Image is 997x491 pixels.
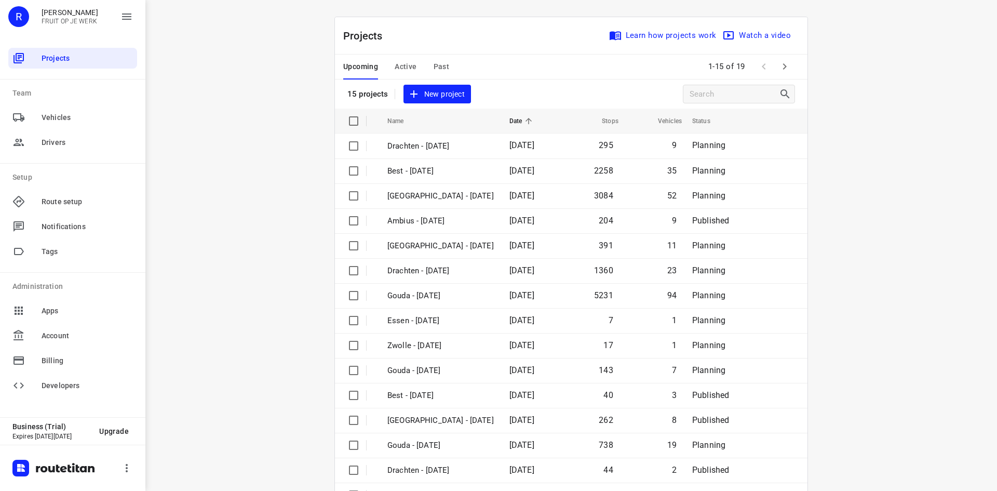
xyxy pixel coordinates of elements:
p: Team [12,88,137,99]
span: Published [692,216,730,225]
span: 40 [603,390,613,400]
span: 2258 [594,166,613,176]
span: Apps [42,306,133,316]
p: Drachten - Tuesday [387,140,494,152]
span: Planning [692,340,725,350]
span: Planning [692,140,725,150]
span: 738 [599,440,613,450]
div: Apps [8,300,137,321]
p: Expires [DATE][DATE] [12,433,91,440]
p: 15 projects [347,89,388,99]
span: 52 [667,191,677,201]
button: Upgrade [91,422,137,441]
span: Notifications [42,221,133,232]
p: FRUIT OP JE WERK [42,18,98,25]
p: Remco Peek [42,8,98,17]
span: 1-15 of 19 [704,56,749,78]
span: Status [692,115,724,127]
div: Drivers [8,132,137,153]
span: 143 [599,365,613,375]
span: Published [692,465,730,475]
span: Active [395,60,416,73]
div: Developers [8,375,137,396]
span: Planning [692,266,725,275]
span: New project [410,88,465,101]
p: Gouda - Thursday [387,440,494,452]
span: [DATE] [509,415,534,425]
span: Published [692,390,730,400]
span: Previous Page [753,56,774,77]
p: Drachten - Thursday [387,465,494,476]
p: Essen - Friday [387,315,494,327]
div: Projects [8,48,137,69]
p: Drachten - Monday [387,265,494,277]
span: 391 [599,241,613,250]
span: Account [42,330,133,341]
span: Developers [42,380,133,391]
span: Planning [692,241,725,250]
p: Zwolle - Thursday [387,415,494,427]
span: 17 [603,340,613,350]
span: [DATE] [509,365,534,375]
span: 3084 [594,191,613,201]
span: Drivers [42,137,133,148]
span: [DATE] [509,140,534,150]
span: [DATE] [509,390,534,400]
span: Stops [588,115,618,127]
span: 11 [667,241,677,250]
p: Ambius - Monday [387,215,494,227]
span: 94 [667,290,677,300]
span: Vehicles [42,112,133,123]
div: Tags [8,241,137,262]
span: 7 [609,315,613,325]
span: Planning [692,440,725,450]
span: [DATE] [509,315,534,325]
span: [DATE] [509,266,534,275]
span: Next Page [774,56,795,77]
input: Search projects [690,86,779,102]
span: Planning [692,166,725,176]
span: 19 [667,440,677,450]
span: 23 [667,266,677,275]
span: [DATE] [509,166,534,176]
p: Gouda - Friday [387,365,494,377]
p: Best - Monday [387,165,494,177]
span: 2 [672,465,677,475]
span: Name [387,115,417,127]
span: Planning [692,191,725,201]
div: Account [8,325,137,346]
span: 9 [672,140,677,150]
div: Search [779,88,794,100]
span: 204 [599,216,613,225]
span: Projects [42,53,133,64]
span: 262 [599,415,613,425]
span: 35 [667,166,677,176]
span: 9 [672,216,677,225]
span: [DATE] [509,290,534,300]
span: 1360 [594,266,613,275]
span: [DATE] [509,191,534,201]
span: 1 [672,340,677,350]
span: Planning [692,365,725,375]
span: Planning [692,290,725,300]
span: Tags [42,246,133,257]
div: Vehicles [8,107,137,128]
p: Administration [12,281,137,292]
span: Vehicles [644,115,682,127]
span: 5231 [594,290,613,300]
span: [DATE] [509,440,534,450]
span: 3 [672,390,677,400]
div: R [8,6,29,27]
p: Zwolle - Monday [387,190,494,202]
button: New project [403,85,471,104]
p: Setup [12,172,137,183]
span: 7 [672,365,677,375]
div: Notifications [8,216,137,237]
p: Projects [343,28,391,44]
span: Upgrade [99,427,129,435]
span: Planning [692,315,725,325]
span: 8 [672,415,677,425]
span: Upcoming [343,60,378,73]
span: [DATE] [509,241,534,250]
span: Route setup [42,196,133,207]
